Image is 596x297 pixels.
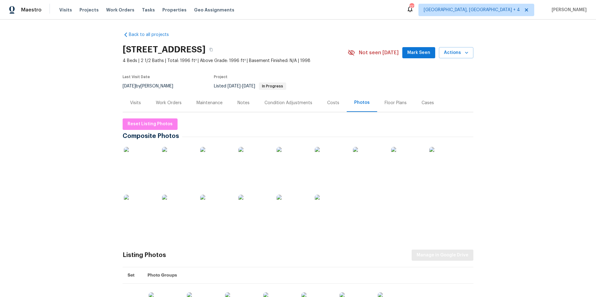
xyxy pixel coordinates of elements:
div: Cases [422,100,434,106]
span: Tasks [142,8,155,12]
button: Copy Address [205,44,217,55]
div: Work Orders [156,100,182,106]
span: Projects [79,7,99,13]
div: Condition Adjustments [264,100,312,106]
span: Manage in Google Drive [417,251,468,259]
span: Maestro [21,7,42,13]
span: Mark Seen [407,49,430,57]
span: Work Orders [106,7,134,13]
span: [GEOGRAPHIC_DATA], [GEOGRAPHIC_DATA] + 4 [424,7,520,13]
span: [PERSON_NAME] [549,7,587,13]
div: Visits [130,100,141,106]
span: Geo Assignments [194,7,234,13]
button: Mark Seen [402,47,435,59]
div: Maintenance [196,100,223,106]
th: Photo Groups [142,267,473,284]
span: Actions [444,49,468,57]
span: Composite Photos [123,133,182,139]
h2: [STREET_ADDRESS] [123,47,205,53]
span: 4 Beds | 2 1/2 Baths | Total: 1996 ft² | Above Grade: 1996 ft² | Basement Finished: N/A | 1998 [123,58,348,64]
span: Listed [214,84,286,88]
th: Set [123,267,142,284]
span: In Progress [260,84,286,88]
div: by [PERSON_NAME] [123,82,181,90]
span: Reset Listing Photos [128,120,173,128]
button: Manage in Google Drive [412,250,473,261]
span: Not seen [DATE] [359,50,399,56]
span: [DATE] [123,84,136,88]
span: Visits [59,7,72,13]
a: Back to all projects [123,32,182,38]
div: Listing Photos [123,252,166,258]
div: Photos [354,100,370,106]
div: Costs [327,100,339,106]
div: Notes [237,100,250,106]
div: 127 [409,4,414,10]
span: Project [214,75,228,79]
span: [DATE] [228,84,241,88]
span: Last Visit Date [123,75,150,79]
span: - [228,84,255,88]
button: Actions [439,47,473,59]
div: Floor Plans [385,100,407,106]
span: Properties [162,7,187,13]
button: Reset Listing Photos [123,118,178,130]
span: [DATE] [242,84,255,88]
